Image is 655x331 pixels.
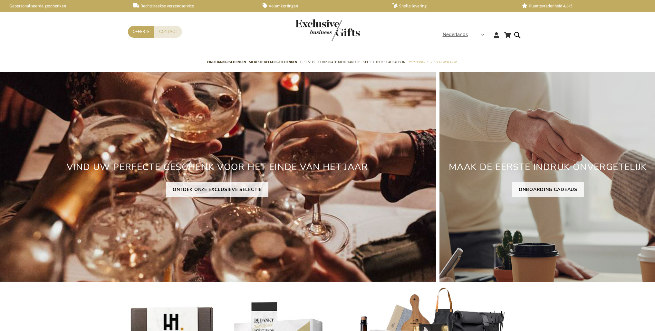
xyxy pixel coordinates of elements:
[154,26,182,38] a: Contact
[166,182,268,197] a: ONTDEK ONZE EXCLUSIEVE SELECTIE
[431,55,456,71] a: Gelegenheden
[512,182,584,197] a: ONBOARDING CADEAUS
[318,59,360,65] span: Corporate Merchandise
[363,55,405,71] a: Select Keuze Cadeaubon
[300,59,315,65] span: Gift Sets
[249,59,297,65] span: 50 beste relatiegeschenken
[295,19,360,41] img: Exclusive Business gifts logo
[522,3,641,9] a: Klanttevredenheid 4,6/5
[249,55,297,71] a: 50 beste relatiegeschenken
[363,59,405,65] span: Select Keuze Cadeaubon
[409,55,428,71] a: Per Budget
[443,31,468,38] span: Nederlands
[300,55,315,71] a: Gift Sets
[207,59,246,65] span: Eindejaarsgeschenken
[263,3,382,9] a: Volumkortingen
[431,59,456,65] span: Gelegenheden
[392,3,512,9] a: Snelle levering
[295,19,328,41] a: store logo
[409,59,428,65] span: Per Budget
[318,55,360,71] a: Corporate Merchandise
[3,3,123,9] a: Gepersonaliseerde geschenken
[133,3,253,9] a: Rechtstreekse verzendservice
[128,26,154,38] a: Offerte
[207,55,246,71] a: Eindejaarsgeschenken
